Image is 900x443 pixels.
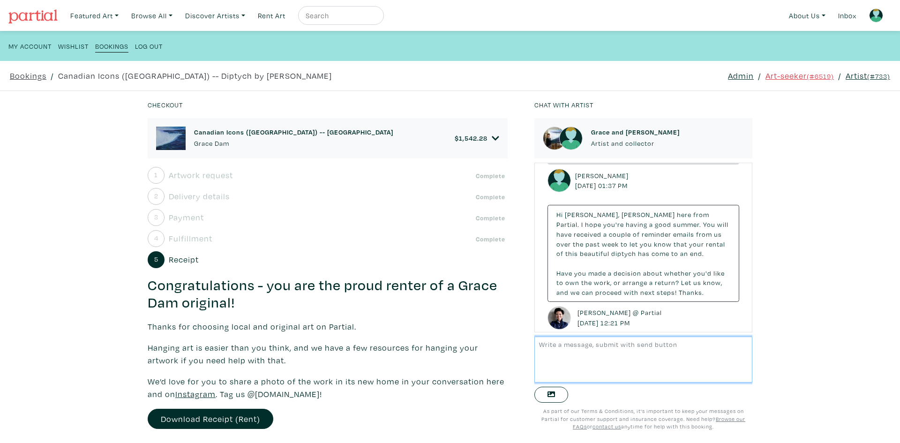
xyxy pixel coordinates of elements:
[591,138,680,149] p: Artist and collector
[556,269,572,278] span: Have
[181,6,249,25] a: Discover Artists
[556,230,572,239] span: have
[581,278,592,287] span: the
[703,278,722,287] span: know,
[556,220,579,229] span: Partial.
[10,69,46,82] a: Bookings
[696,230,712,239] span: from
[642,230,671,239] span: reminder
[585,220,601,229] span: hope
[148,409,273,429] a: Download Receipt (Rent)
[127,6,177,25] a: Browse All
[622,278,647,287] span: arrange
[574,230,601,239] span: received
[664,269,691,278] span: whether
[585,240,600,248] span: past
[594,278,612,287] span: work,
[611,249,636,258] span: diptych
[588,269,606,278] span: made
[640,240,652,248] span: you
[673,220,701,229] span: summer.
[148,341,508,367] p: Hanging art is easier than you think, and we have a few resources for hanging your artwork if you...
[154,256,158,263] small: 5
[169,232,212,245] span: Fulfillment
[169,253,199,266] span: Receipt
[8,39,52,52] a: My Account
[765,69,834,82] a: Art-seeker(#6519)
[556,288,569,297] span: and
[148,320,508,333] p: Thanks for choosing local and original art on Partial.
[575,171,631,191] small: [PERSON_NAME] [DATE] 01:37 PM
[867,72,890,81] small: (#733)
[455,134,487,142] h6: $
[58,42,89,51] small: Wishlist
[609,230,631,239] span: couple
[254,6,290,25] a: Rent Art
[556,249,563,258] span: of
[547,306,571,330] img: adminavatar.png
[473,192,508,202] span: Complete
[581,220,583,229] span: I
[573,240,584,248] span: the
[652,249,669,258] span: come
[680,249,688,258] span: an
[95,42,128,51] small: Bookings
[582,288,593,297] span: can
[643,269,662,278] span: about
[556,278,563,287] span: to
[677,210,691,219] span: here
[154,235,158,241] small: 4
[541,407,745,430] small: As part of our Terms & Conditions, it's important to keep your messages on Partial for customer s...
[785,6,830,25] a: About Us
[559,127,583,150] img: avatar.png
[543,127,566,150] img: phpThumb.php
[717,220,728,229] span: will
[758,69,761,82] span: /
[673,230,694,239] span: emails
[194,138,393,149] p: Grace Dam
[58,69,332,82] a: Canadian Icons ([GEOGRAPHIC_DATA]) -- Diptych by [PERSON_NAME]
[622,210,675,219] span: [PERSON_NAME]
[565,210,620,219] span: [PERSON_NAME],
[473,213,508,223] span: Complete
[640,288,655,297] span: next
[58,39,89,52] a: Wishlist
[565,278,579,287] span: own
[624,288,638,297] span: with
[305,10,375,22] input: Search
[154,214,158,220] small: 3
[148,277,508,312] h3: Congratulations - you are the proud renter of a Grace Dam original!
[154,172,158,178] small: 1
[846,69,890,82] a: Artist(#733)
[649,220,653,229] span: a
[690,249,704,258] span: end.
[728,69,754,82] a: Admin
[575,308,662,328] small: [PERSON_NAME] @ Partial [DATE] 12:21 PM
[194,128,393,148] a: Canadian Icons ([GEOGRAPHIC_DATA]) -- [GEOGRAPHIC_DATA] Grace Dam
[679,288,704,297] span: Thanks.
[547,169,571,192] img: avatar.png
[608,269,612,278] span: a
[693,269,712,278] span: you'd
[671,249,678,258] span: to
[713,269,725,278] span: like
[674,240,687,248] span: that
[693,210,709,219] span: from
[703,220,715,229] span: You
[655,220,671,229] span: good
[614,278,621,287] span: or
[603,220,624,229] span: you're
[135,39,163,52] a: Log Out
[657,288,677,297] span: steps!
[654,240,672,248] span: know
[169,169,233,181] span: Artwork request
[595,288,622,297] span: proceed
[556,240,571,248] span: over
[838,69,841,82] span: /
[51,69,54,82] span: /
[706,240,725,248] span: rental
[689,240,704,248] span: your
[573,415,745,430] a: Browse our FAQs
[574,269,586,278] span: you
[154,193,158,199] small: 2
